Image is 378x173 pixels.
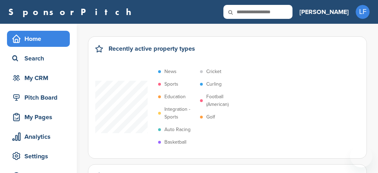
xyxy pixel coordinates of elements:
[10,130,70,143] div: Analytics
[7,50,70,66] a: Search
[350,145,372,167] iframe: Button to launch messaging window
[164,138,186,146] p: Basketball
[7,109,70,125] a: My Pages
[164,68,177,75] p: News
[7,148,70,164] a: Settings
[356,5,370,19] span: LF
[7,89,70,106] a: Pitch Board
[164,93,186,101] p: Education
[206,68,221,75] p: Cricket
[164,126,191,134] p: Auto Racing
[206,93,238,108] p: Football (American)
[299,4,349,20] a: [PERSON_NAME]
[10,111,70,123] div: My Pages
[7,70,70,86] a: My CRM
[8,7,136,16] a: SponsorPitch
[10,52,70,65] div: Search
[10,150,70,163] div: Settings
[164,106,197,121] p: Integration - Sports
[10,91,70,104] div: Pitch Board
[10,72,70,84] div: My CRM
[7,31,70,47] a: Home
[109,44,195,53] h2: Recently active property types
[10,33,70,45] div: Home
[206,113,215,121] p: Golf
[7,129,70,145] a: Analytics
[164,80,178,88] p: Sports
[206,80,222,88] p: Curling
[299,7,349,17] h3: [PERSON_NAME]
